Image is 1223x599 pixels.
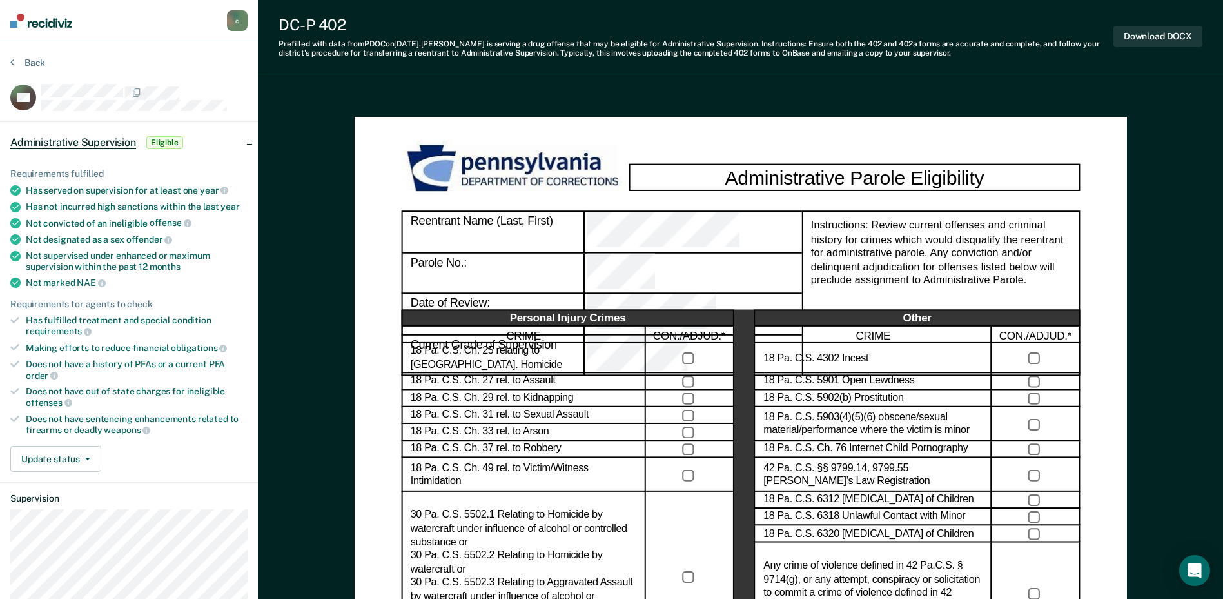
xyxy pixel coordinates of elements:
[26,185,248,196] div: Has served on supervision for at least one
[401,294,584,334] div: Date of Review:
[585,294,802,334] div: Date of Review:
[992,327,1080,343] div: CON./ADJUD.*
[763,411,983,438] label: 18 Pa. C.S. 5903(4)(5)(6) obscene/sexual material/performance where the victim is minor
[10,168,248,179] div: Requirements fulfilled
[763,511,965,524] label: 18 Pa. C.S. 6318 Unlawful Contact with Minor
[146,136,183,149] span: Eligible
[410,409,588,422] label: 18 Pa. C.S. Ch. 31 rel. to Sexual Assault
[410,345,636,372] label: 18 Pa. C.S. Ch. 25 relating to [GEOGRAPHIC_DATA]. Homicide
[801,211,1080,376] div: Instructions: Review current offenses and criminal history for crimes which would disqualify the ...
[763,443,968,456] label: 18 Pa. C.S. Ch. 76 Internet Child Pornography
[645,327,734,343] div: CON./ADJUD.*
[401,253,584,294] div: Parole No.:
[26,250,248,272] div: Not supervised under enhanced or maximum supervision within the past 12
[26,277,248,289] div: Not marked
[585,253,802,294] div: Parole No.:
[754,327,992,343] div: CRIME
[410,425,549,439] label: 18 Pa. C.S. Ch. 33 rel. to Arson
[763,493,974,507] label: 18 Pa. C.S. 6312 [MEDICAL_DATA] of Children
[763,392,904,405] label: 18 Pa. C.S. 5902(b) Prostitution
[26,398,72,408] span: offenses
[220,201,239,212] span: year
[26,234,248,245] div: Not designated as a sex
[10,446,101,472] button: Update status
[126,234,173,245] span: offender
[10,493,248,504] dt: Supervision
[171,343,227,353] span: obligations
[410,392,573,405] label: 18 Pa. C.S. Ch. 29 rel. to Kidnapping
[763,462,983,489] label: 42 Pa. C.S. §§ 9799.14, 9799.55 [PERSON_NAME]’s Law Registration
[1179,555,1210,586] div: Open Intercom Messenger
[26,414,248,436] div: Does not have sentencing enhancements related to firearms or deadly
[150,261,181,272] span: months
[10,14,72,28] img: Recidiviz
[26,326,92,336] span: requirements
[629,163,1080,191] div: Administrative Parole Eligibility
[763,375,914,389] label: 18 Pa. C.S. 5901 Open Lewdness
[77,278,105,288] span: NAE
[763,352,868,365] label: 18 Pa. C.S. 4302 Incest
[279,39,1113,58] div: Prefilled with data from PDOC on [DATE] . [PERSON_NAME] is serving a drug offense that may be eli...
[26,201,248,212] div: Has not incurred high sanctions within the last
[754,310,1080,327] div: Other
[585,211,802,253] div: Reentrant Name (Last, First)
[26,359,248,381] div: Does not have a history of PFAs or a current PFA order
[26,315,248,337] div: Has fulfilled treatment and special condition
[401,327,645,343] div: CRIME
[410,443,561,456] label: 18 Pa. C.S. Ch. 37 rel. to Robbery
[410,375,555,389] label: 18 Pa. C.S. Ch. 27 rel. to Assault
[150,218,191,228] span: offense
[1113,26,1202,47] button: Download DOCX
[410,462,636,489] label: 18 Pa. C.S. Ch. 49 rel. to Victim/Witness Intimidation
[104,425,150,435] span: weapons
[227,10,248,31] button: c
[10,136,136,149] span: Administrative Supervision
[401,211,584,253] div: Reentrant Name (Last, First)
[10,299,248,310] div: Requirements for agents to check
[10,57,45,68] button: Back
[26,218,248,229] div: Not convicted of an ineligible
[26,342,248,354] div: Making efforts to reduce financial
[200,185,228,196] span: year
[763,527,974,541] label: 18 Pa. C.S. 6320 [MEDICAL_DATA] of Children
[279,15,1113,34] div: DC-P 402
[401,310,734,327] div: Personal Injury Crimes
[26,386,248,408] div: Does not have out of state charges for ineligible
[401,140,629,198] img: PDOC Logo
